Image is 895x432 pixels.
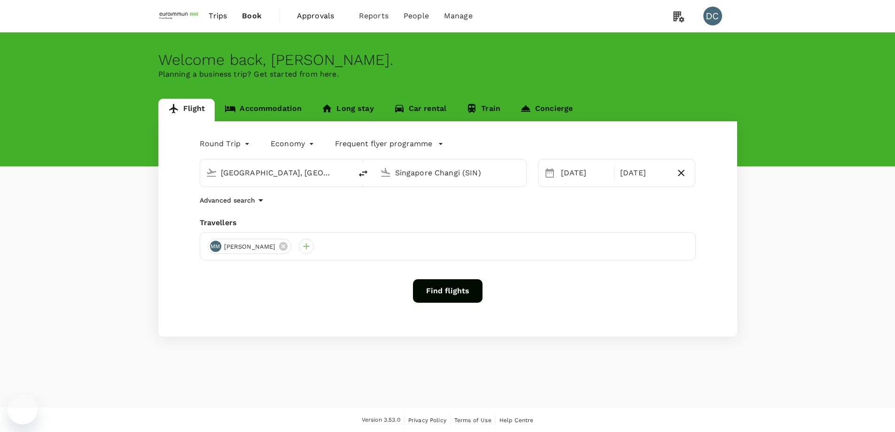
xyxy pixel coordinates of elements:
button: Frequent flyer programme [335,138,444,149]
a: Accommodation [215,99,311,121]
span: Privacy Policy [408,417,446,424]
button: Advanced search [200,195,266,206]
span: Manage [444,10,473,22]
div: Travellers [200,217,696,228]
button: Open [345,172,347,173]
a: Long stay [311,99,383,121]
p: Advanced search [200,196,255,205]
span: Approvals [297,10,344,22]
span: Help Centre [499,417,534,424]
button: Find flights [413,279,483,303]
div: Round Trip [200,136,252,151]
a: Flight [158,99,215,121]
div: DC [703,7,722,25]
p: Frequent flyer programme [335,138,432,149]
p: Planning a business trip? Get started from here. [158,69,737,80]
span: Terms of Use [454,417,491,424]
a: Terms of Use [454,415,491,425]
div: Welcome back , [PERSON_NAME] . [158,51,737,69]
input: Depart from [221,165,332,180]
span: Reports [359,10,389,22]
a: Car rental [384,99,457,121]
input: Going to [395,165,506,180]
div: Economy [271,136,316,151]
a: Train [456,99,510,121]
button: Open [520,172,521,173]
div: [DATE] [616,164,671,182]
div: MM [210,241,221,252]
a: Help Centre [499,415,534,425]
span: Trips [209,10,227,22]
a: Privacy Policy [408,415,446,425]
img: EUROIMMUN (South East Asia) Pte. Ltd. [158,6,202,26]
button: delete [352,162,374,185]
span: [PERSON_NAME] [218,242,281,251]
div: [DATE] [557,164,612,182]
span: Book [242,10,262,22]
span: People [404,10,429,22]
iframe: Button to launch messaging window [8,394,38,424]
span: Version 3.53.0 [362,416,400,425]
a: Concierge [510,99,583,121]
div: MM[PERSON_NAME] [208,239,292,254]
